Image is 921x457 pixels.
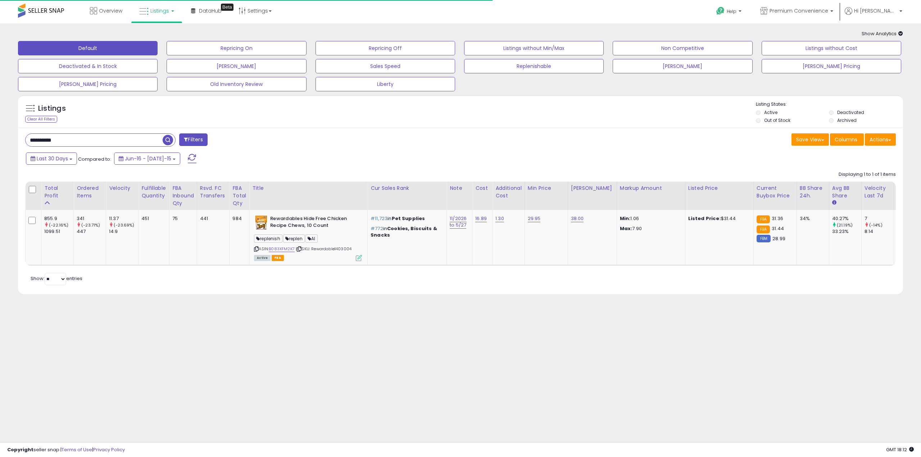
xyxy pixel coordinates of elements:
[865,133,896,146] button: Actions
[571,215,584,222] a: 38.00
[172,184,194,207] div: FBA inbound Qty
[620,215,631,222] strong: Min:
[371,215,387,222] span: #11,723
[392,215,425,222] span: Pet Supplies
[49,222,68,228] small: (-22.16%)
[528,184,565,192] div: Min Price
[44,215,73,222] div: 855.9
[371,225,441,238] p: in
[762,59,901,73] button: [PERSON_NAME] Pricing
[727,8,736,14] span: Help
[772,215,783,222] span: 31.36
[371,215,441,222] p: in
[172,215,191,222] div: 75
[283,234,305,243] span: replen
[757,184,794,200] div: Current Buybox Price
[269,246,295,252] a: B083XFM2K7
[77,184,103,200] div: Ordered Items
[270,215,358,230] b: Rewardables Hide Free Chicken Recipe Chews, 10 Count
[109,184,135,192] div: Velocity
[316,59,455,73] button: Sales Speed
[865,184,891,200] div: Velocity Last 7d
[125,155,171,162] span: Jun-16 - [DATE]-15
[688,215,721,222] b: Listed Price:
[316,41,455,55] button: Repricing Off
[762,41,901,55] button: Listings without Cost
[475,184,489,192] div: Cost
[764,117,790,123] label: Out of Stock
[114,222,134,228] small: (-23.69%)
[254,234,282,243] span: replenish
[99,7,122,14] span: Overview
[464,41,604,55] button: Listings without Min/Max
[316,77,455,91] button: Liberty
[772,225,784,232] span: 31.44
[862,30,903,37] span: Show Analytics
[688,215,748,222] div: $31.44
[800,184,826,200] div: BB Share 24h.
[464,59,604,73] button: Replenishable
[371,225,437,238] span: Cookies, Biscuits & Snacks
[837,117,857,123] label: Archived
[854,7,897,14] span: Hi [PERSON_NAME]
[371,184,444,192] div: Cur Sales Rank
[613,41,752,55] button: Non Competitive
[252,184,364,192] div: Title
[167,59,306,73] button: [PERSON_NAME]
[756,101,903,108] p: Listing States:
[757,215,770,223] small: FBA
[764,109,777,115] label: Active
[114,152,180,165] button: Jun-16 - [DATE]-15
[37,155,68,162] span: Last 30 Days
[528,215,541,222] a: 29.95
[865,215,894,222] div: 7
[18,59,158,73] button: Deactivated & In Stock
[44,228,73,235] div: 1099.51
[141,184,166,200] div: Fulfillable Quantity
[620,215,680,222] p: 1.06
[620,225,632,232] strong: Max:
[837,222,853,228] small: (21.19%)
[613,59,752,73] button: [PERSON_NAME]
[141,215,164,222] div: 451
[81,222,100,228] small: (-23.71%)
[865,228,894,235] div: 8.14
[77,228,106,235] div: 447
[791,133,829,146] button: Save View
[150,7,169,14] span: Listings
[475,215,487,222] a: 16.89
[757,225,770,233] small: FBA
[832,228,861,235] div: 33.23%
[179,133,207,146] button: Filters
[254,255,271,261] span: All listings currently available for purchase on Amazon
[296,246,351,252] span: | SKU: Rewardable1403004
[757,235,771,242] small: FBM
[845,7,902,23] a: Hi [PERSON_NAME]
[109,215,138,222] div: 11.37
[254,215,362,260] div: ASIN:
[830,133,864,146] button: Columns
[44,184,71,200] div: Total Profit
[78,156,111,163] span: Compared to:
[200,215,224,222] div: 441
[199,7,222,14] span: DataHub
[832,184,858,200] div: Avg BB Share
[232,184,246,207] div: FBA Total Qty
[38,104,66,114] h5: Listings
[688,184,750,192] div: Listed Price
[711,1,749,23] a: Help
[832,215,861,222] div: 40.27%
[450,215,467,229] a: 11/2026 to 5/27
[371,225,383,232] span: #772
[772,235,785,242] span: 28.99
[716,6,725,15] i: Get Help
[305,234,318,243] span: AI
[839,171,896,178] div: Displaying 1 to 1 of 1 items
[450,184,469,192] div: Note
[837,109,864,115] label: Deactivated
[109,228,138,235] div: 14.9
[18,41,158,55] button: Default
[200,184,227,200] div: Rsvd. FC Transfers
[232,215,244,222] div: 984
[221,4,233,11] div: Tooltip anchor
